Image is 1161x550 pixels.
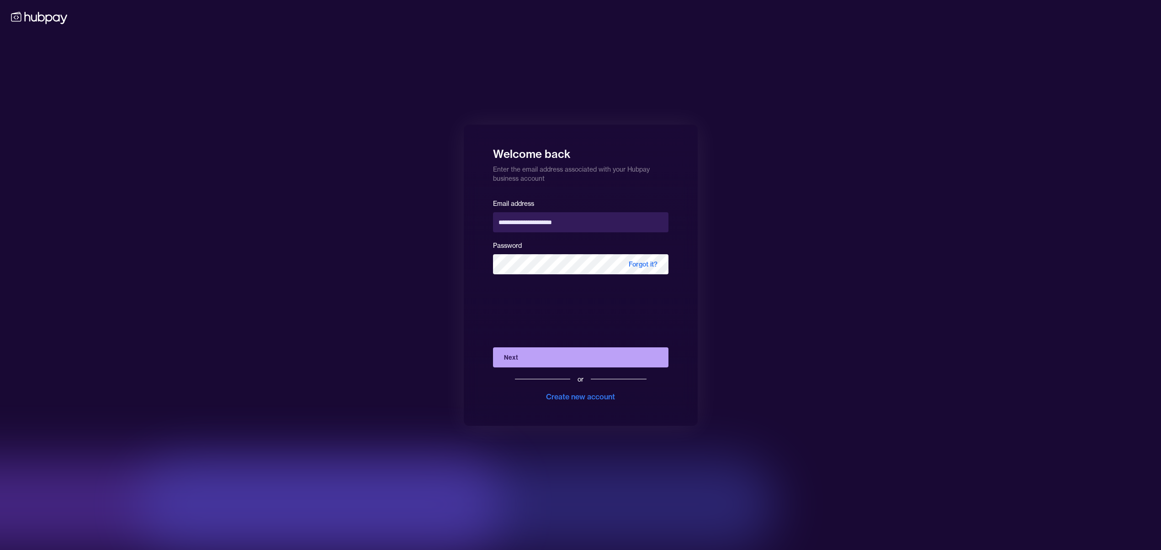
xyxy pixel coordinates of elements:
[493,161,668,183] p: Enter the email address associated with your Hubpay business account
[493,199,534,208] label: Email address
[493,241,522,250] label: Password
[578,375,583,384] div: or
[618,254,668,274] span: Forgot it?
[493,347,668,367] button: Next
[493,141,668,161] h1: Welcome back
[546,391,615,402] div: Create new account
